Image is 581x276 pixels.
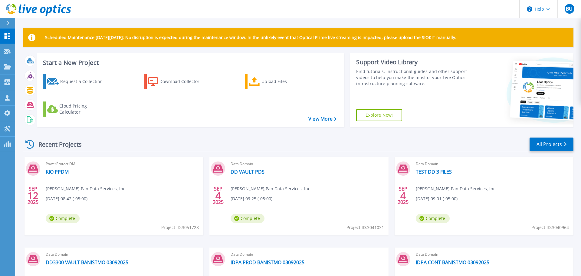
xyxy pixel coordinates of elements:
div: Upload Files [261,75,310,88]
div: Find tutorials, instructional guides and other support videos to help you make the most of your L... [356,68,470,87]
a: Upload Files [245,74,312,89]
span: 4 [215,193,221,198]
a: Request a Collection [43,74,110,89]
div: Cloud Pricing Calculator [59,103,108,115]
a: KIO PPDM [46,169,69,175]
a: DD VAULT PDS [231,169,264,175]
a: View More [308,116,336,122]
a: IDPA CONT BANISTMO 03092025 [416,259,489,265]
span: Data Domain [231,161,385,167]
span: Data Domain [416,251,570,258]
span: [PERSON_NAME] , Pan Data Services, Inc. [46,185,126,192]
p: Scheduled Maintenance [DATE][DATE]: No disruption is expected during the maintenance window. In t... [45,35,456,40]
div: SEP 2025 [397,185,409,207]
span: Project ID: 3051728 [161,224,199,231]
span: Complete [231,214,264,223]
span: Data Domain [231,251,385,258]
h3: Start a New Project [43,59,336,66]
span: [DATE] 08:42 (-05:00) [46,195,87,202]
span: [PERSON_NAME] , Pan Data Services, Inc. [416,185,497,192]
a: Download Collector [144,74,212,89]
span: Project ID: 3041031 [346,224,384,231]
span: Data Domain [416,161,570,167]
span: [PERSON_NAME] , Pan Data Services, Inc. [231,185,311,192]
span: Project ID: 3040964 [531,224,569,231]
div: SEP 2025 [212,185,224,207]
span: BU [566,6,573,11]
span: [DATE] 09:25 (-05:00) [231,195,272,202]
span: Complete [46,214,80,223]
a: All Projects [530,138,573,151]
div: Support Video Library [356,58,470,66]
span: [DATE] 09:01 (-05:00) [416,195,458,202]
a: TEST DD 3 FILES [416,169,452,175]
span: 12 [28,193,38,198]
span: PowerProtect DM [46,161,200,167]
div: Request a Collection [60,75,109,88]
span: Data Domain [46,251,200,258]
div: SEP 2025 [27,185,39,207]
a: Cloud Pricing Calculator [43,101,110,117]
div: Download Collector [159,75,208,88]
a: Explore Now! [356,109,402,121]
span: Complete [416,214,450,223]
span: 4 [400,193,406,198]
div: Recent Projects [23,137,90,152]
a: DD3300 VAULT BANISTMO 03092025 [46,259,128,265]
a: IDPA PROD BANISTMO 03092025 [231,259,304,265]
